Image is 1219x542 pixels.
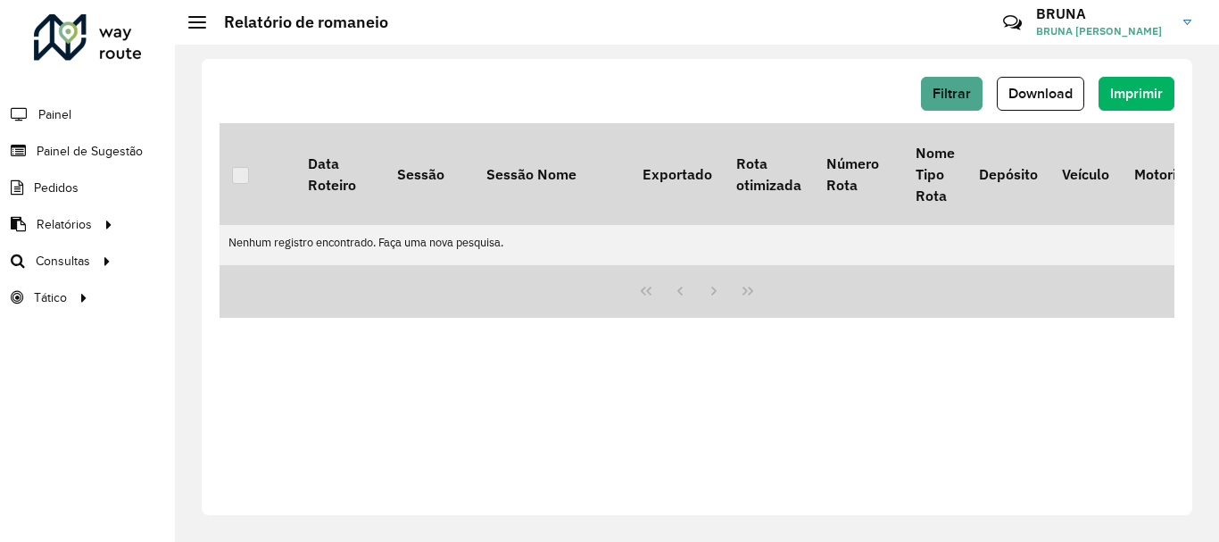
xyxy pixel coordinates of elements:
[206,13,388,32] h2: Relatório de romaneio
[1036,5,1170,22] h3: BRUNA
[993,4,1032,42] a: Contato Rápido
[1099,77,1174,111] button: Imprimir
[1036,23,1170,39] span: BRUNA [PERSON_NAME]
[1008,86,1073,101] span: Download
[724,123,813,225] th: Rota otimizada
[1122,123,1208,225] th: Motorista
[36,252,90,271] span: Consultas
[37,142,143,161] span: Painel de Sugestão
[34,179,79,197] span: Pedidos
[474,123,630,225] th: Sessão Nome
[34,288,67,307] span: Tático
[1050,123,1122,225] th: Veículo
[903,123,966,225] th: Nome Tipo Rota
[630,123,724,225] th: Exportado
[1110,86,1163,101] span: Imprimir
[814,123,903,225] th: Número Rota
[38,105,71,124] span: Painel
[933,86,971,101] span: Filtrar
[37,215,92,234] span: Relatórios
[385,123,474,225] th: Sessão
[966,123,1049,225] th: Depósito
[295,123,385,225] th: Data Roteiro
[921,77,983,111] button: Filtrar
[997,77,1084,111] button: Download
